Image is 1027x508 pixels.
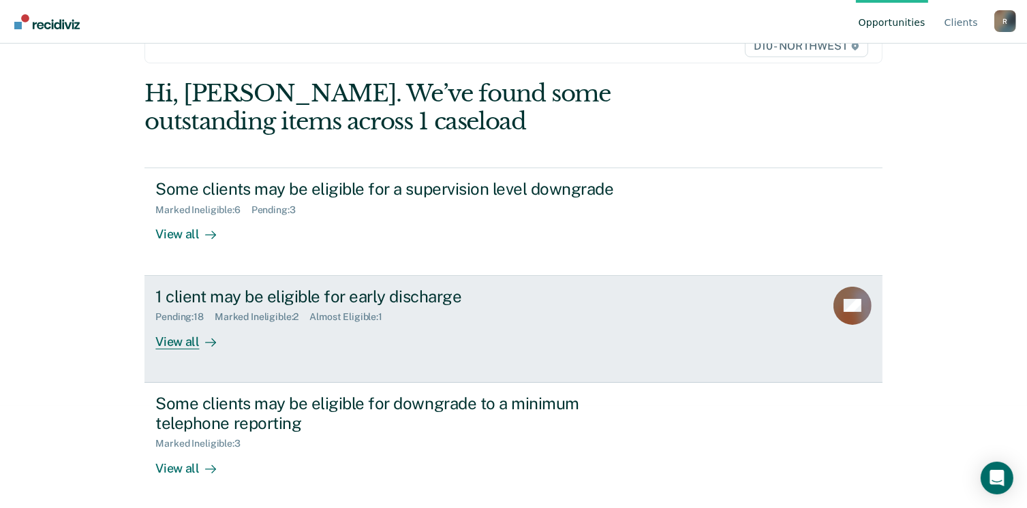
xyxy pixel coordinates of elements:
div: View all [155,449,232,476]
div: Marked Ineligible : 2 [215,311,309,323]
div: Pending : 18 [155,311,215,323]
img: Recidiviz [14,14,80,29]
div: Almost Eligible : 1 [309,311,393,323]
div: Pending : 3 [251,204,307,216]
a: Some clients may be eligible for a supervision level downgradeMarked Ineligible:6Pending:3View all [144,168,882,275]
div: Marked Ineligible : 3 [155,438,251,449]
button: Profile dropdown button [994,10,1016,32]
div: View all [155,323,232,349]
span: D10 - NORTHWEST [745,35,868,57]
a: 1 client may be eligible for early dischargePending:18Marked Ineligible:2Almost Eligible:1View all [144,276,882,383]
div: Open Intercom Messenger [981,462,1013,494]
div: Some clients may be eligible for a supervision level downgrade [155,179,634,199]
div: Some clients may be eligible for downgrade to a minimum telephone reporting [155,394,634,433]
div: Hi, [PERSON_NAME]. We’ve found some outstanding items across 1 caseload [144,80,735,136]
div: View all [155,216,232,242]
div: R [994,10,1016,32]
div: 1 client may be eligible for early discharge [155,287,634,306]
div: Marked Ineligible : 6 [155,204,251,216]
